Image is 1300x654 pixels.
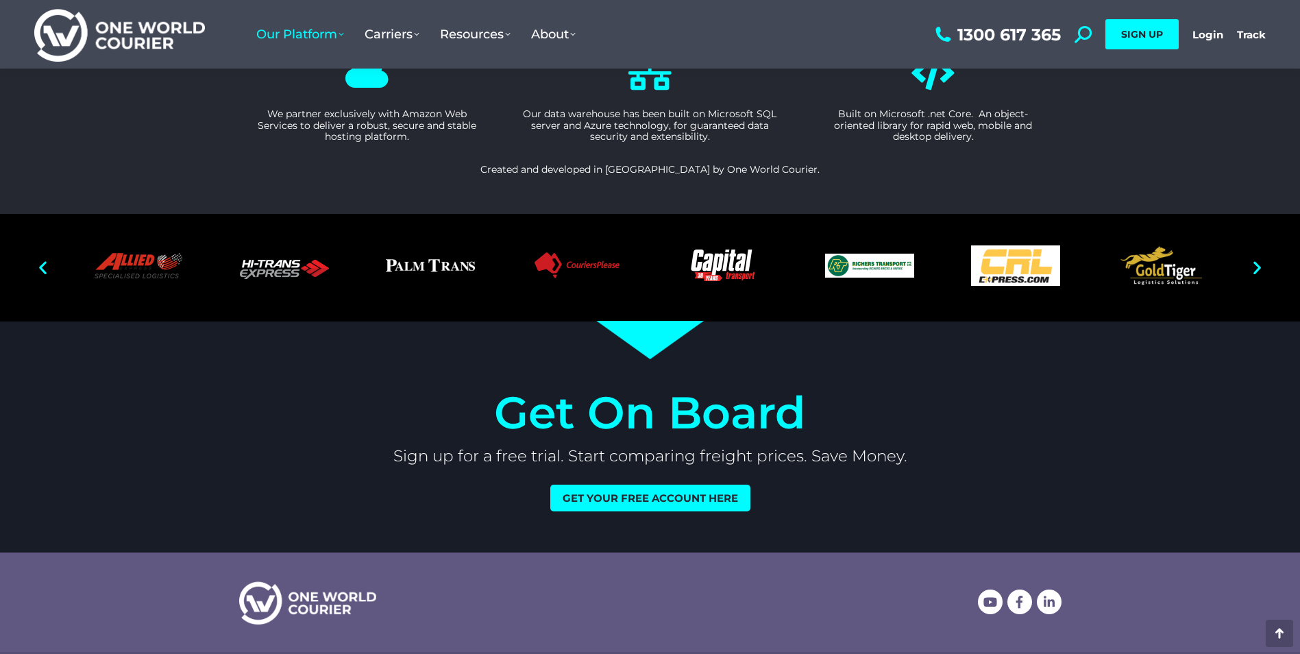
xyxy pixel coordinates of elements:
[521,13,586,56] a: About
[953,245,1078,290] div: 15 / 18
[368,258,493,276] div: 11 / 18
[1105,19,1179,49] a: SIGN UP
[563,493,738,503] span: Get your free account here
[365,27,419,42] span: Carriers
[94,252,183,279] img: Allied Express Logo courier service australia
[221,252,347,283] div: 10 / 18
[932,26,1061,43] a: 1300 617 365
[550,485,750,511] a: Get your free account here
[440,27,511,42] span: Resources
[1121,28,1163,40] span: SIGN UP
[678,250,768,281] img: capital-logo-large-rev2
[1192,28,1223,41] a: Login
[240,252,329,279] img: Hi-Trans_logo_rev
[532,252,622,280] img: Couriers Please Logo small
[256,27,344,42] span: Our Platform
[971,245,1060,286] img: CRL Express Logo
[34,7,205,62] img: One World Courier
[819,108,1047,143] p: Built on Microsoft .net Core. An object-oriented library for rapid web, mobile and desktop delivery.
[246,13,354,56] a: Our Platform
[1117,243,1206,289] img: Gold Tiger Freight Provider Australia Logo
[253,108,481,143] p: We partner exclusively with Amazon Web Services to deliver a robust, secure and stable hosting pl...
[514,252,639,284] div: 12 / 18
[661,250,786,285] div: 13 / 18
[225,165,1075,174] h4: Created and developed in [GEOGRAPHIC_DATA] by One World Courier.
[1237,28,1266,41] a: Track
[1099,243,1225,293] div: 16 / 18
[807,254,932,282] div: 14 / 18
[386,258,475,272] img: Palm-Trans-rev
[75,252,201,283] div: 9 / 18
[354,13,430,56] a: Carriers
[531,27,576,42] span: About
[515,108,785,143] p: Our data warehouse has been built on Microsoft SQL server and Azure technology, for guaranteed da...
[430,13,521,56] a: Resources
[825,254,914,278] img: Richers Transport logo East Coast Australian Heavy Freight
[75,221,1225,314] div: Image Carousel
